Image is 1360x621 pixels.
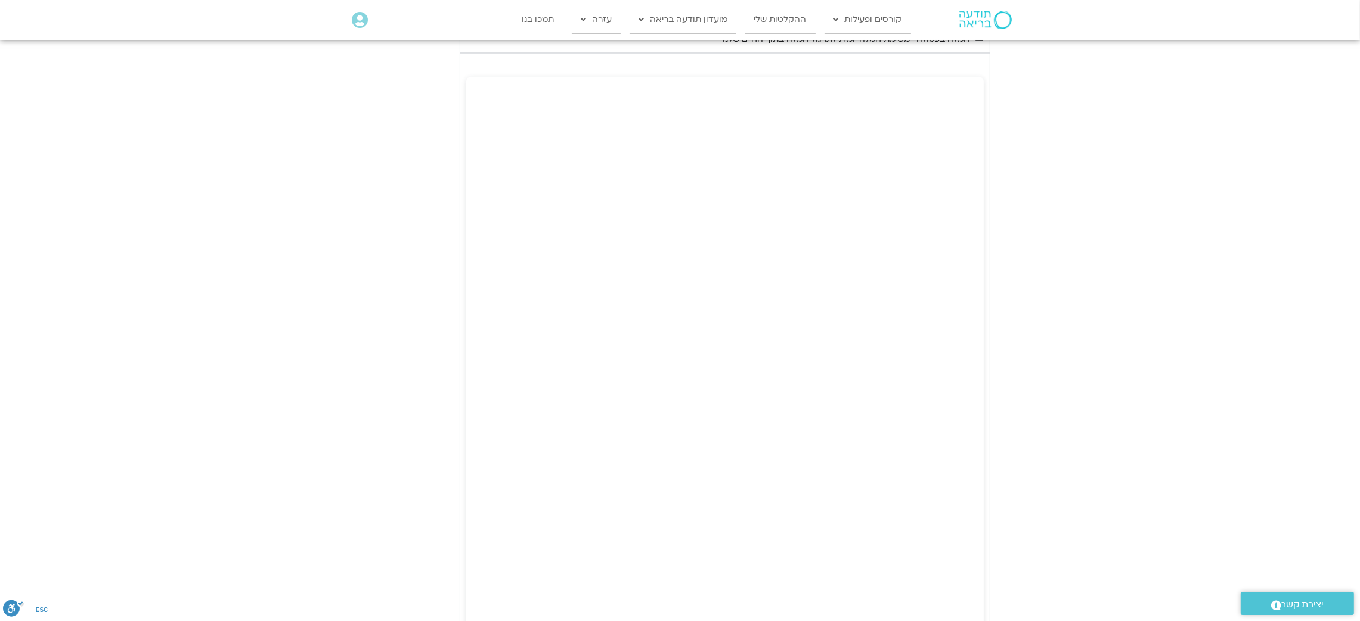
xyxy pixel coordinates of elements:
span: יצירת קשר [1281,597,1324,613]
a: עזרה [572,6,621,33]
a: קורסים ופעילות [825,6,911,33]
a: תמכו בנו [513,6,563,33]
a: ההקלטות שלי [745,6,816,33]
img: תודעה בריאה [959,11,1012,29]
a: מועדון תודעה בריאה [630,6,736,33]
a: יצירת קשר [1241,592,1354,615]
